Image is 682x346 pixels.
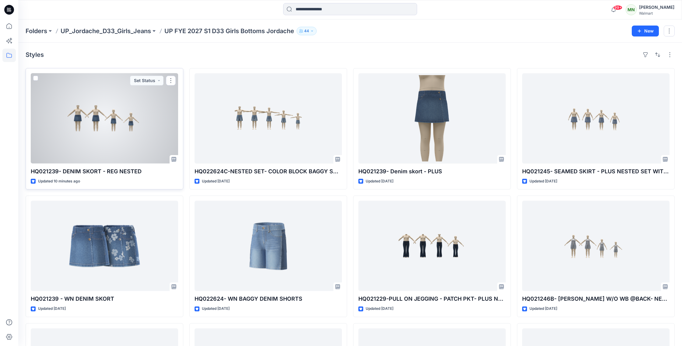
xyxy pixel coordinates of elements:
[297,27,317,35] button: 44
[366,306,393,312] p: Updated [DATE]
[202,306,230,312] p: Updated [DATE]
[522,295,670,303] p: HQ021246B- [PERSON_NAME] W/O WB @BACK- NESTED
[358,295,506,303] p: HQ021229-PULL ON JEGGING - PATCH PKT- PLUS NESTED
[358,73,506,164] a: HQ021239- Denim skort - PLUS
[164,27,294,35] p: UP FYE 2027 S1 D33 Girls Bottoms Jordache
[632,26,659,36] button: New
[195,167,342,176] p: HQ022624C-NESTED SET- COLOR BLOCK BAGGY SHORT
[61,27,151,35] a: UP_Jordache_D33_Girls_Jeans
[31,295,178,303] p: HQ021239 - WN DENIM SKORT
[202,178,230,185] p: Updated [DATE]
[38,178,80,185] p: Updated 10 minutes ago
[639,4,674,11] div: [PERSON_NAME]
[26,51,44,58] h4: Styles
[613,5,622,10] span: 99+
[366,178,393,185] p: Updated [DATE]
[195,73,342,164] a: HQ022624C-NESTED SET- COLOR BLOCK BAGGY SHORT
[358,167,506,176] p: HQ021239- Denim skort - PLUS
[639,11,674,16] div: Walmart
[529,306,557,312] p: Updated [DATE]
[358,201,506,291] a: HQ021229-PULL ON JEGGING - PATCH PKT- PLUS NESTED
[195,201,342,291] a: HQ022624- WN BAGGY DENIM SHORTS
[195,295,342,303] p: HQ022624- WN BAGGY DENIM SHORTS
[522,73,670,164] a: HQ021245- SEAMED SKIRT - PLUS NESTED SET WITH SUGGESTION SWEEP GRADE
[31,201,178,291] a: HQ021239 - WN DENIM SKORT
[304,28,309,34] p: 44
[26,27,47,35] a: Folders
[31,167,178,176] p: HQ021239- DENIM SKORT - REG NESTED
[31,73,178,164] a: HQ021239- DENIM SKORT - REG NESTED
[522,167,670,176] p: HQ021245- SEAMED SKIRT - PLUS NESTED SET WITH SUGGESTION SWEEP GRADE
[529,178,557,185] p: Updated [DATE]
[38,306,66,312] p: Updated [DATE]
[522,201,670,291] a: HQ021246B- SHORTALL W/O WB @BACK- NESTED
[626,4,637,15] div: MN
